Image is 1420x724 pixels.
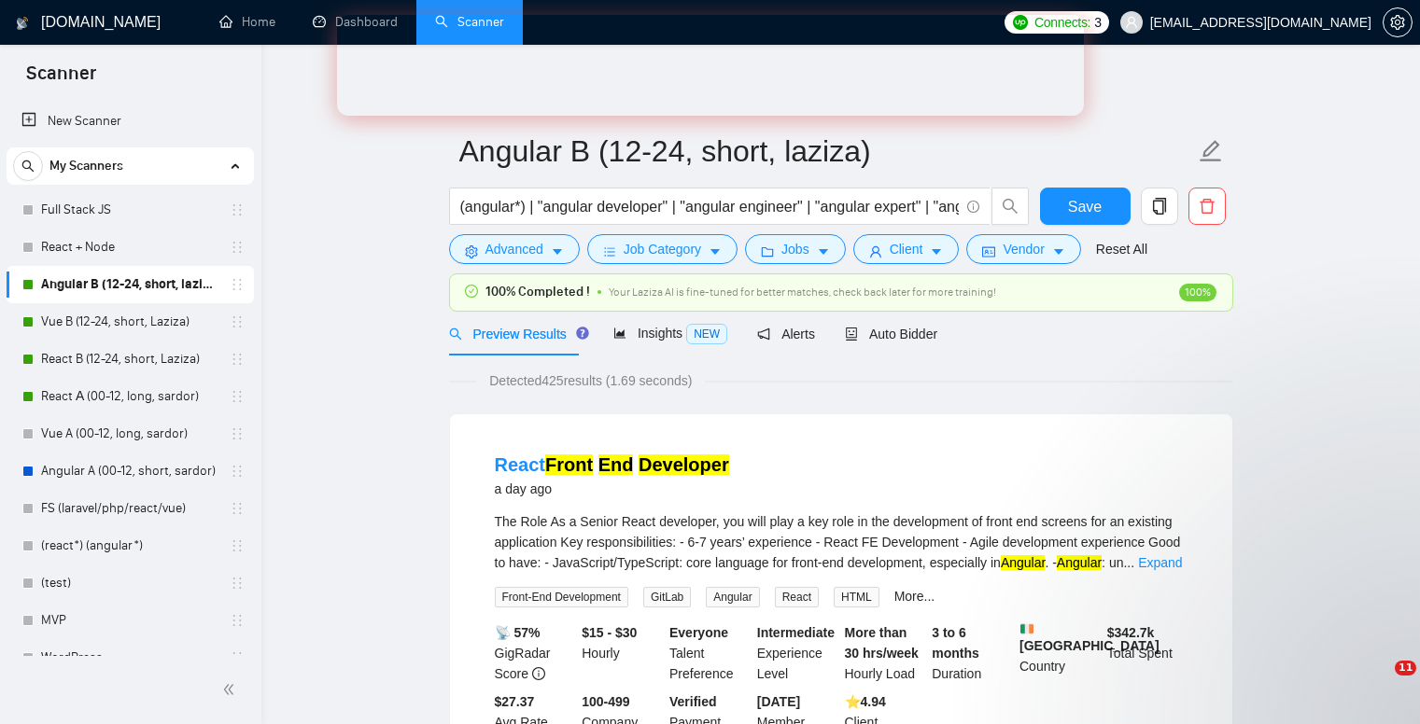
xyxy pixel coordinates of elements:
[495,511,1188,573] div: The Role As a Senior React developer, you will play a key role in the development of front end sc...
[845,327,937,341] span: Auto Bidder
[7,103,254,140] li: New Scanner
[41,527,218,564] a: (react*) (angular*)
[643,587,691,607] span: GitLab
[14,160,42,173] span: search
[686,324,727,344] span: NEW
[41,452,218,490] a: Angular A (00-12, short, sardor)
[1199,139,1223,163] span: edit
[465,285,478,298] span: check-circle
[757,327,770,341] span: notification
[669,625,728,640] b: Everyone
[613,326,727,341] span: Insights
[230,202,245,217] span: holder
[781,239,809,259] span: Jobs
[845,694,886,709] b: ⭐️ 4.94
[476,370,705,391] span: Detected 425 results (1.69 seconds)
[16,8,29,38] img: logo
[966,234,1080,264] button: idcardVendorcaret-down
[1179,284,1216,301] span: 100%
[598,454,634,475] mark: End
[41,229,218,266] a: React + Node
[41,341,218,378] a: React B (12-24, short, Laziza)
[613,327,626,340] span: area-chart
[219,14,275,30] a: homeHome
[41,266,218,303] a: Angular B (12-24, short, laziza)
[1020,622,1033,635] img: 🇮🇪
[1094,12,1102,33] span: 3
[869,244,882,258] span: user
[1068,195,1102,218] span: Save
[817,244,830,258] span: caret-down
[49,147,123,185] span: My Scanners
[485,239,543,259] span: Advanced
[845,327,858,341] span: robot
[706,587,759,607] span: Angular
[609,285,996,299] span: Your Laziza AI is fine-tuned for better matches, check back later for more training!
[928,622,1016,684] div: Duration
[603,244,616,258] span: bars
[230,501,245,516] span: holder
[1395,661,1416,675] span: 11
[587,234,738,264] button: barsJob Categorycaret-down
[1001,555,1045,570] mark: Angular
[230,464,245,479] span: holder
[465,244,478,258] span: setting
[582,694,629,709] b: 100-499
[485,282,590,302] span: 100% Completed !
[459,128,1195,174] input: Scanner name...
[11,60,111,99] span: Scanner
[532,667,545,680] span: info-circle
[1357,661,1401,705] iframe: Intercom live chat
[1052,244,1065,258] span: caret-down
[495,478,729,500] div: a day ago
[545,454,593,475] mark: Front
[230,314,245,329] span: holder
[574,325,591,341] div: Tooltip anchor
[230,576,245,591] span: holder
[230,613,245,628] span: holder
[449,327,583,341] span: Preview Results
[1141,188,1178,225] button: copy
[757,694,800,709] b: [DATE]
[1383,15,1413,30] a: setting
[761,244,774,258] span: folder
[41,415,218,452] a: Vue A (00-12, long, sardor)
[230,650,245,665] span: holder
[992,198,1028,215] span: search
[1189,198,1225,215] span: delete
[1188,188,1226,225] button: delete
[449,327,462,341] span: search
[930,244,943,258] span: caret-down
[41,378,218,415] a: React А (00-12, long, sardor)
[757,327,815,341] span: Alerts
[991,188,1029,225] button: search
[495,587,628,607] span: Front-End Development
[1383,7,1413,37] button: setting
[491,622,579,684] div: GigRadar Score
[41,490,218,527] a: FS (laravel/php/react/vue)
[932,625,979,661] b: 3 to 6 months
[41,191,218,229] a: Full Stack JS
[894,589,935,604] a: More...
[13,151,43,181] button: search
[230,277,245,292] span: holder
[1003,239,1044,259] span: Vendor
[313,14,398,30] a: dashboardDashboard
[582,625,637,640] b: $15 - $30
[1016,622,1104,684] div: Country
[757,625,835,640] b: Intermediate
[578,622,666,684] div: Hourly
[834,587,879,607] span: HTML
[1096,239,1147,259] a: Reset All
[1019,622,1160,653] b: [GEOGRAPHIC_DATA]
[1034,12,1090,33] span: Connects:
[967,201,979,213] span: info-circle
[639,454,729,475] mark: Developer
[337,15,1084,116] iframe: Intercom live chat banner
[41,602,218,639] a: MVP
[1125,16,1138,29] span: user
[495,454,729,475] a: ReactFront End Developer
[449,234,580,264] button: settingAdvancedcaret-down
[669,694,717,709] b: Verified
[551,244,564,258] span: caret-down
